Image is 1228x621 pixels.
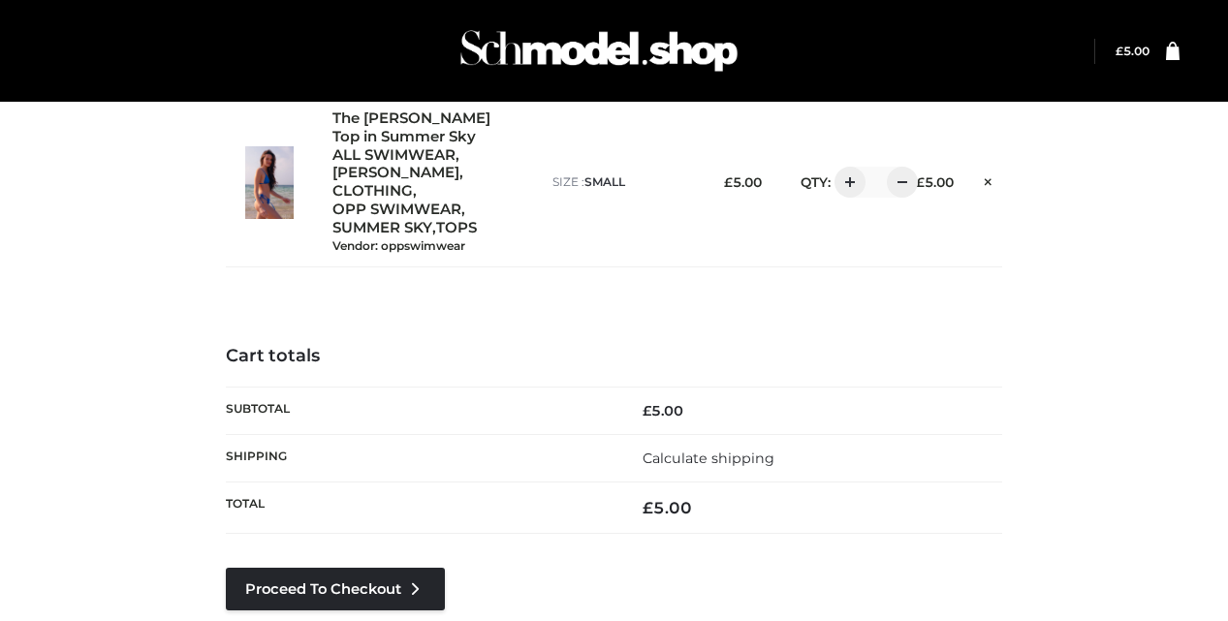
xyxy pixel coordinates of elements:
a: [PERSON_NAME] [332,164,459,182]
a: Calculate shipping [643,450,774,467]
th: Shipping [226,434,614,481]
bdi: 5.00 [1116,44,1149,58]
a: OPP SWIMWEAR [332,201,461,219]
a: £5.00 [1116,44,1149,58]
bdi: 5.00 [643,498,692,517]
a: TOPS [436,219,477,237]
span: £ [916,174,925,190]
span: £ [724,174,733,190]
a: ALL SWIMWEAR [332,146,456,165]
img: Schmodel Admin 964 [454,13,744,89]
a: Proceed to Checkout [226,568,445,610]
span: £ [1116,44,1123,58]
a: CLOTHING [332,182,413,201]
a: The [PERSON_NAME] Top in Summer Sky [332,109,514,146]
h4: Cart totals [226,346,1002,367]
div: QTY: [781,167,893,198]
a: SUMMER SKY [332,219,432,237]
th: Total [226,482,614,534]
p: size : [552,173,701,191]
small: Vendor: oppswimwear [332,238,465,253]
span: £ [643,402,651,419]
bdi: 5.00 [643,402,683,419]
a: Remove this item [973,168,1002,193]
span: SMALL [584,174,625,189]
span: £ [643,498,653,517]
bdi: 5.00 [724,174,762,190]
th: Subtotal [226,387,614,434]
bdi: 5.00 [916,174,954,190]
div: , , , , , [332,109,533,255]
